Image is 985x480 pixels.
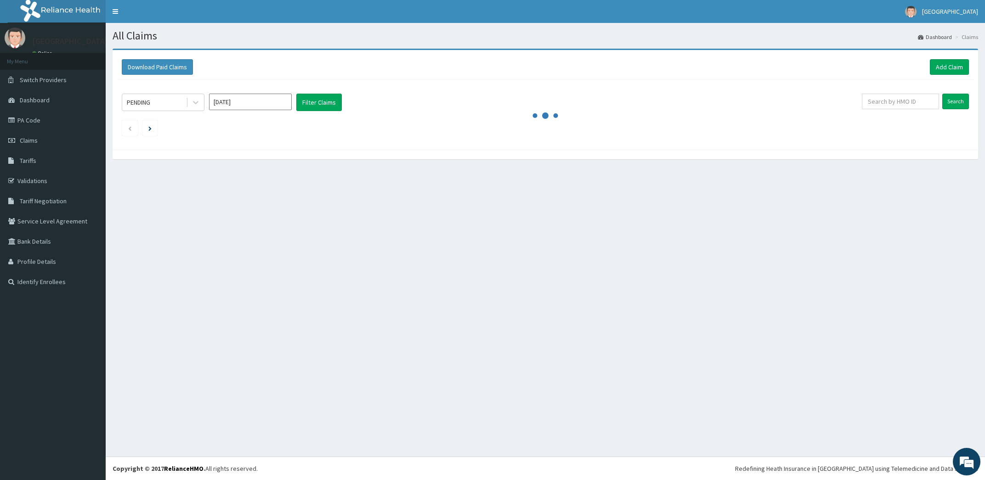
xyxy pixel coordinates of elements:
[148,124,152,132] a: Next page
[20,156,36,165] span: Tariffs
[164,464,204,473] a: RelianceHMO
[953,33,978,41] li: Claims
[32,50,54,56] a: Online
[113,464,205,473] strong: Copyright © 2017 .
[20,197,67,205] span: Tariff Negotiation
[942,94,969,109] input: Search
[918,33,952,41] a: Dashboard
[209,94,292,110] input: Select Month and Year
[905,6,917,17] img: User Image
[128,124,132,132] a: Previous page
[862,94,939,109] input: Search by HMO ID
[20,76,67,84] span: Switch Providers
[5,28,25,48] img: User Image
[922,7,978,16] span: [GEOGRAPHIC_DATA]
[532,102,559,129] svg: audio-loading
[32,37,108,45] p: [GEOGRAPHIC_DATA]
[113,30,978,42] h1: All Claims
[296,94,342,111] button: Filter Claims
[20,136,38,145] span: Claims
[735,464,978,473] div: Redefining Heath Insurance in [GEOGRAPHIC_DATA] using Telemedicine and Data Science!
[127,98,150,107] div: PENDING
[122,59,193,75] button: Download Paid Claims
[930,59,969,75] a: Add Claim
[106,457,985,480] footer: All rights reserved.
[20,96,50,104] span: Dashboard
